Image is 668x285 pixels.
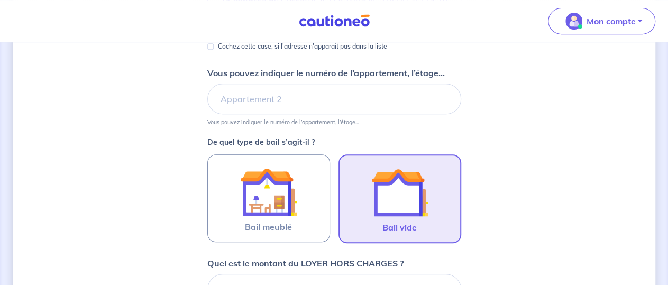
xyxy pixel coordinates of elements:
img: illu_account_valid_menu.svg [565,13,582,30]
p: Cochez cette case, si l'adresse n'apparaît pas dans la liste [218,40,387,53]
p: De quel type de bail s’agit-il ? [207,139,461,146]
input: Appartement 2 [207,84,461,114]
p: Mon compte [587,15,636,27]
button: illu_account_valid_menu.svgMon compte [548,8,655,34]
img: Cautioneo [295,14,374,27]
p: Vous pouvez indiquer le numéro de l’appartement, l’étage... [207,67,445,79]
p: Vous pouvez indiquer le numéro de l’appartement, l’étage... [207,118,359,126]
span: Bail vide [382,221,417,234]
span: Bail meublé [245,220,292,233]
img: illu_furnished_lease.svg [240,163,297,220]
img: illu_empty_lease.svg [371,164,428,221]
p: Quel est le montant du LOYER HORS CHARGES ? [207,257,404,270]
